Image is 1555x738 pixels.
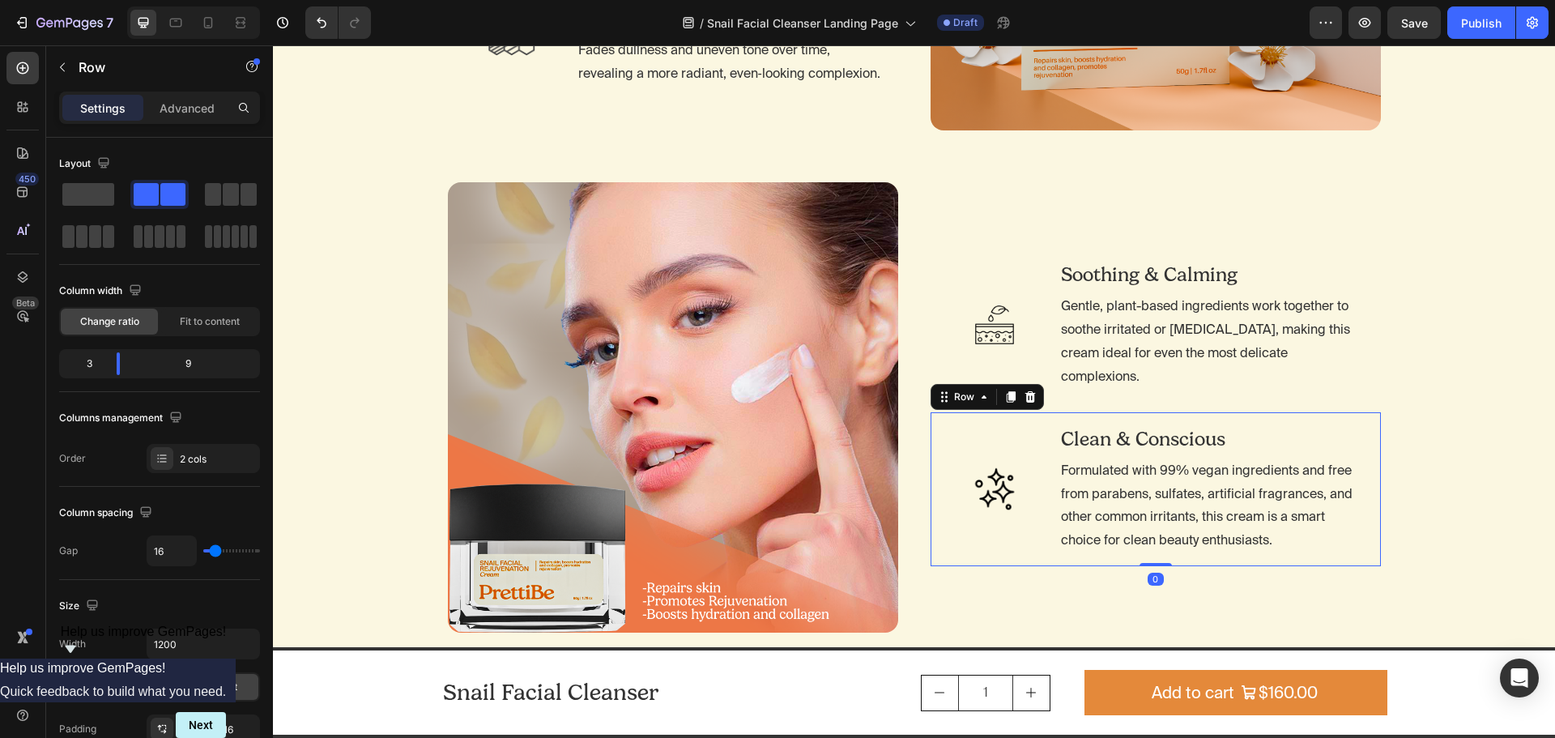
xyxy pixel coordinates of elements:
[649,630,685,665] button: decrement
[62,352,104,375] div: 3
[180,452,256,467] div: 2 cols
[226,680,237,694] span: Fit
[697,419,747,468] img: gempages_580338453292515924-d8b2c2a2-b684-4888-912c-54b89a9a16fa.png
[702,260,741,299] img: gempages_580338453292515924-d2bc5594-dd90-4d7e-b77e-798790b46d06.png
[6,6,121,39] button: 7
[1401,16,1428,30] span: Save
[80,100,126,117] p: Settings
[707,15,898,32] span: Snail Facial Cleanser Landing Page
[160,100,215,117] p: Advanced
[59,280,145,302] div: Column width
[59,595,102,617] div: Size
[180,314,240,329] span: Fit to content
[786,215,1095,244] h2: Soothing & Calming
[168,631,635,663] h2: Snail Facial Cleanser
[700,15,704,32] span: /
[788,413,1093,506] p: Formulated with 99% vegan ingredients and free from parabens, sulfates, artificial fragrances, an...
[79,58,216,77] p: Row
[59,153,113,175] div: Layout
[147,536,196,565] input: Auto
[685,630,740,665] input: quantity
[875,527,891,540] div: 0
[273,45,1555,738] iframe: Design area
[678,344,705,359] div: Row
[12,296,39,309] div: Beta
[106,13,113,32] p: 7
[80,314,139,329] span: Change ratio
[788,249,1093,342] p: Gentle, plant-based ingredients work together to soothe irritated or [MEDICAL_DATA], making this ...
[1461,15,1502,32] div: Publish
[953,15,978,30] span: Draft
[305,6,371,39] div: Undo/Redo
[175,137,625,587] img: gempages_580338453292515924-1d80ef1f-d464-4f32-8459-5e1b44df4ef0.png
[812,625,1114,670] button: Add to cart
[1387,6,1441,39] button: Save
[1500,659,1539,697] div: Open Intercom Messenger
[59,407,185,429] div: Columns management
[59,502,155,524] div: Column spacing
[59,544,78,558] div: Gap
[740,630,777,665] button: increment
[1447,6,1515,39] button: Publish
[879,636,961,659] div: Add to cart
[786,380,1095,408] h2: Clean & Conscious
[61,625,227,659] button: Show survey - Help us improve GemPages!
[984,634,1046,660] div: $160.00
[61,625,227,638] span: Help us improve GemPages!
[15,173,39,186] div: 450
[133,352,257,375] div: 9
[59,451,86,466] div: Order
